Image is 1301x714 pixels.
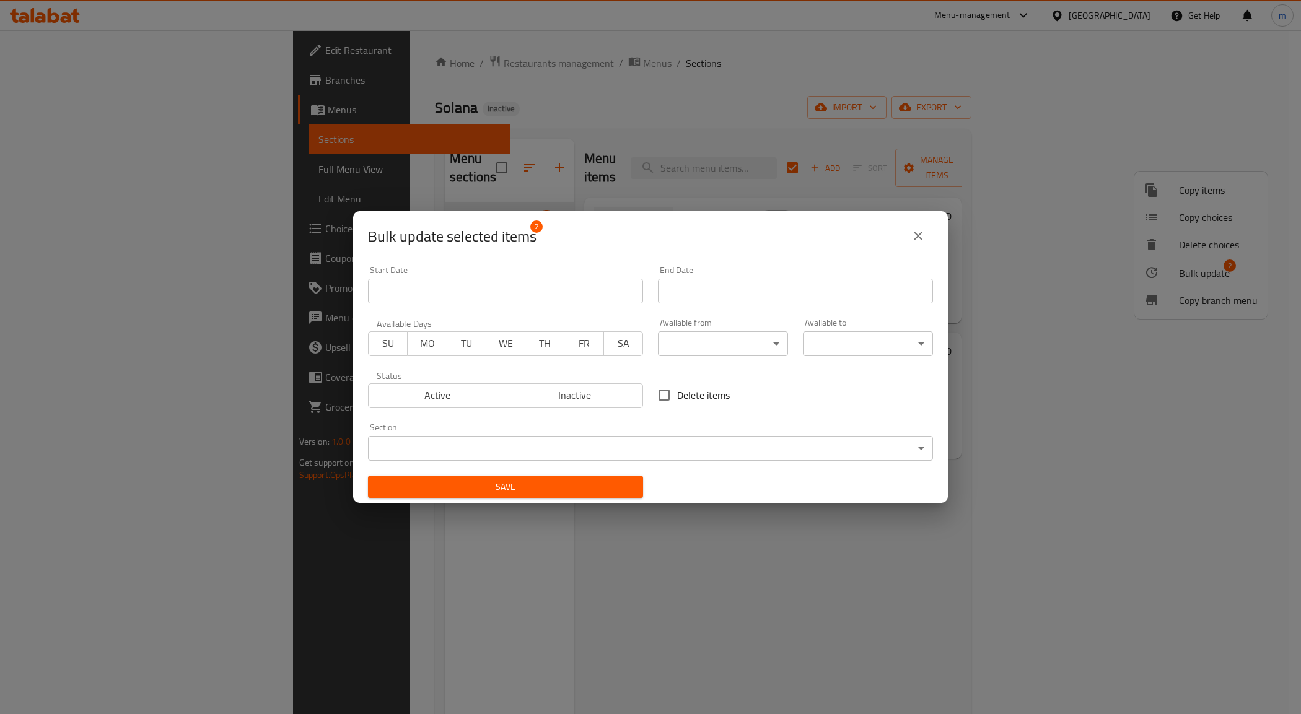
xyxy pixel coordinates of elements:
[368,476,643,498] button: Save
[491,334,520,352] span: WE
[368,227,537,246] span: Selected items count
[530,220,543,233] span: 2
[658,331,788,356] div: ​
[374,386,501,404] span: Active
[368,331,408,356] button: SU
[413,334,442,352] span: MO
[603,331,643,356] button: SA
[368,436,933,461] div: ​
[803,331,933,356] div: ​
[525,331,564,356] button: TH
[506,383,644,408] button: Inactive
[447,331,486,356] button: TU
[378,479,633,495] span: Save
[609,334,638,352] span: SA
[569,334,598,352] span: FR
[511,386,639,404] span: Inactive
[677,388,730,403] span: Delete items
[368,383,506,408] button: Active
[486,331,525,356] button: WE
[903,221,933,251] button: close
[452,334,481,352] span: TU
[374,334,403,352] span: SU
[530,334,559,352] span: TH
[564,331,603,356] button: FR
[407,331,447,356] button: MO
